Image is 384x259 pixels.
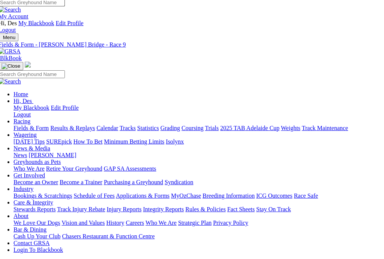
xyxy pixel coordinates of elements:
[13,186,33,192] a: Industry
[13,165,45,172] a: Who We Are
[28,152,76,158] a: [PERSON_NAME]
[126,220,144,226] a: Careers
[50,125,95,131] a: Results & Replays
[46,138,72,145] a: SUREpick
[137,125,159,131] a: Statistics
[13,247,63,253] a: Login To Blackbook
[13,172,45,179] a: Get Involved
[3,35,15,40] span: Menu
[181,125,204,131] a: Coursing
[13,199,53,206] a: Care & Integrity
[18,20,54,26] a: My Blackbook
[256,206,291,212] a: Stay On Track
[13,179,58,185] a: Become an Owner
[178,220,211,226] a: Strategic Plan
[185,206,226,212] a: Rules & Policies
[1,63,20,69] img: Close
[73,138,103,145] a: How To Bet
[13,220,376,226] div: About
[13,138,45,145] a: [DATE] Tips
[160,125,180,131] a: Grading
[294,192,318,199] a: Race Safe
[213,220,248,226] a: Privacy Policy
[120,125,136,131] a: Tracks
[220,125,279,131] a: 2025 TAB Adelaide Cup
[13,192,376,199] div: Industry
[145,220,177,226] a: Who We Are
[302,125,348,131] a: Track Maintenance
[171,192,201,199] a: MyOzChase
[51,105,79,111] a: Edit Profile
[13,179,376,186] div: Get Involved
[281,125,300,131] a: Weights
[13,118,30,124] a: Racing
[106,206,141,212] a: Injury Reports
[104,165,156,172] a: GAP SA Assessments
[13,125,376,132] div: Racing
[13,125,49,131] a: Fields & Form
[13,145,50,151] a: News & Media
[46,165,102,172] a: Retire Your Greyhound
[227,206,255,212] a: Fact Sheets
[13,98,33,104] a: Hi, Des
[62,233,154,239] a: Chasers Restaurant & Function Centre
[13,165,376,172] div: Greyhounds as Pets
[13,152,376,159] div: News & Media
[13,159,61,165] a: Greyhounds as Pets
[57,206,105,212] a: Track Injury Rebate
[13,233,376,240] div: Bar & Dining
[116,192,169,199] a: Applications & Forms
[13,240,49,246] a: Contact GRSA
[104,138,164,145] a: Minimum Betting Limits
[25,62,31,68] img: logo-grsa-white.png
[13,152,27,158] a: News
[13,111,31,118] a: Logout
[166,138,184,145] a: Isolynx
[104,179,163,185] a: Purchasing a Greyhound
[13,98,32,104] span: Hi, Des
[73,192,114,199] a: Schedule of Fees
[60,179,102,185] a: Become a Trainer
[13,206,376,213] div: Care & Integrity
[13,91,28,97] a: Home
[61,220,105,226] a: Vision and Values
[13,233,60,239] a: Cash Up Your Club
[205,125,219,131] a: Trials
[13,132,37,138] a: Wagering
[13,226,46,233] a: Bar & Dining
[13,138,376,145] div: Wagering
[165,179,193,185] a: Syndication
[13,213,28,219] a: About
[13,206,55,212] a: Stewards Reports
[202,192,255,199] a: Breeding Information
[55,20,83,26] a: Edit Profile
[256,192,292,199] a: ICG Outcomes
[13,220,60,226] a: We Love Our Dogs
[96,125,118,131] a: Calendar
[13,192,72,199] a: Bookings & Scratchings
[143,206,184,212] a: Integrity Reports
[106,220,124,226] a: History
[13,105,376,118] div: Hi, Des
[13,105,49,111] a: My Blackbook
